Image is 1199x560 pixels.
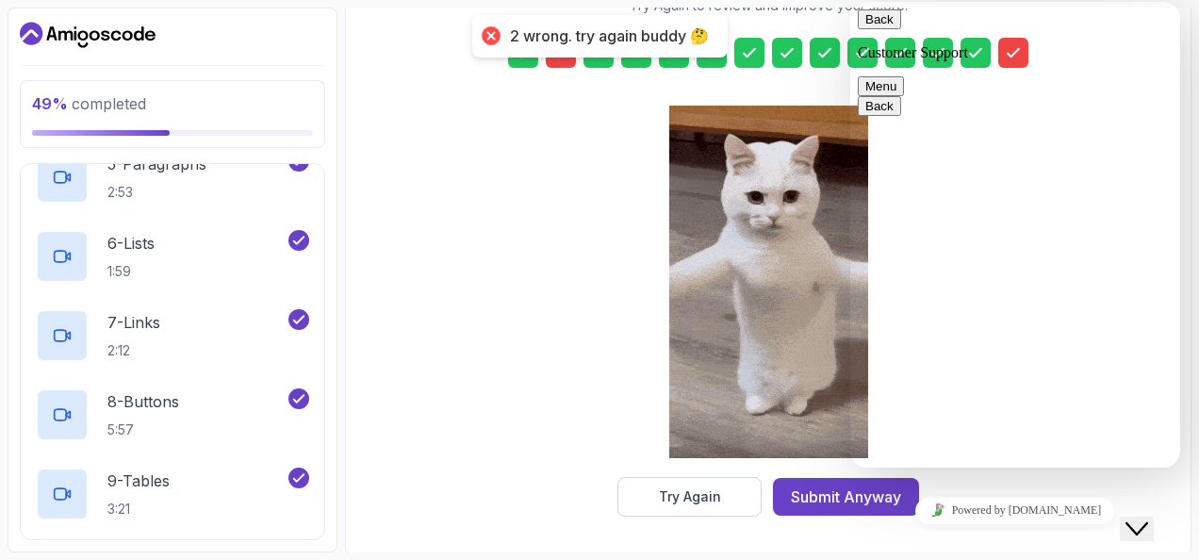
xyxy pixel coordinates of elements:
[36,151,309,204] button: 5-Paragraphs2:53
[32,94,146,113] span: completed
[659,487,721,506] div: Try Again
[773,478,919,516] button: Submit Anyway
[107,390,179,413] p: 8 - Buttons
[36,230,309,283] button: 6-Lists1:59
[1120,485,1180,541] iframe: chat widget
[510,26,709,46] div: 2 wrong. try again buddy 🤔
[107,420,179,439] p: 5:57
[36,388,309,441] button: 8-Buttons5:57
[850,2,1180,468] iframe: chat widget
[850,489,1180,532] iframe: chat widget
[669,106,868,458] img: cool-cat
[36,309,309,362] button: 7-Links2:12
[617,477,762,517] button: Try Again
[107,232,155,255] p: 6 - Lists
[107,500,170,519] p: 3:21
[791,486,901,508] div: Submit Anyway
[36,468,309,520] button: 9-Tables3:21
[32,94,68,113] span: 49 %
[107,262,155,281] p: 1:59
[107,469,170,492] p: 9 - Tables
[20,20,156,50] a: Dashboard
[107,311,160,334] p: 7 - Links
[107,183,206,202] p: 2:53
[107,341,160,360] p: 2:12
[107,153,206,175] p: 5 - Paragraphs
